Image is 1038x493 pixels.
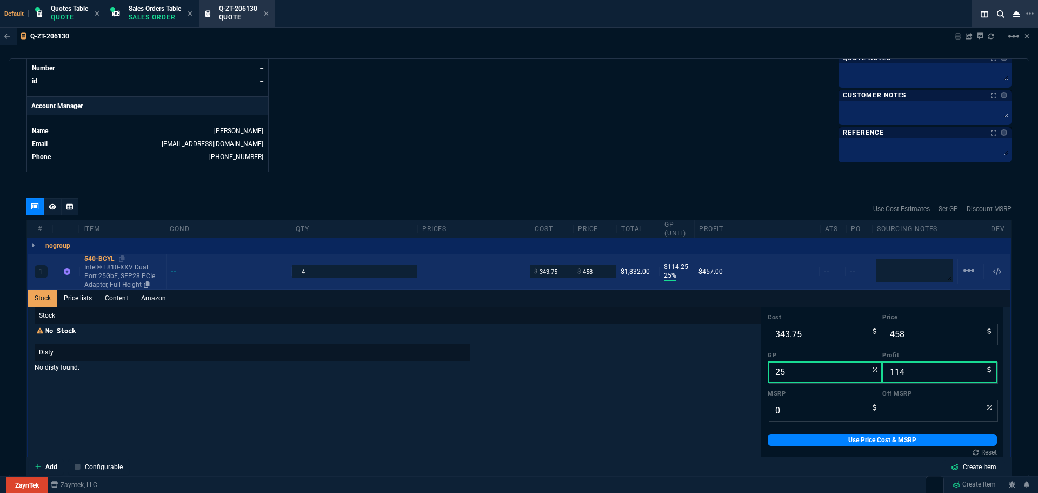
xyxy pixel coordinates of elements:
[188,10,192,18] nx-icon: Close Tab
[621,267,655,276] div: $1,832.00
[32,153,51,161] span: Phone
[698,267,815,276] div: $457.00
[973,448,997,457] div: Reset
[32,77,37,85] span: id
[976,8,993,21] nx-icon: Split Panels
[135,290,172,307] a: Amazon
[27,225,53,233] div: #
[882,351,997,360] label: Profit
[660,220,695,238] div: GP (unit)
[27,97,268,115] p: Account Manager
[98,290,135,307] a: Content
[843,91,906,100] p: Customer Notes
[171,267,187,276] div: --
[577,267,581,276] span: $
[264,10,269,18] nx-icon: Close Tab
[35,344,470,361] p: Disty
[32,127,48,135] span: Name
[32,64,55,72] span: Number
[962,264,975,277] mat-icon: Example home icon
[214,127,263,135] a: [PERSON_NAME]
[574,225,617,233] div: price
[31,152,264,162] tr: undefined
[882,313,997,322] label: Price
[39,267,43,276] p: 1
[768,390,882,398] label: MSRP
[162,140,263,148] a: [EMAIL_ADDRESS][DOMAIN_NAME]
[31,139,264,149] tr: undefined
[948,477,1000,493] a: Create Item
[1007,30,1020,43] mat-icon: Example home icon
[53,225,79,233] div: --
[534,267,537,276] span: $
[768,351,882,360] label: GP
[45,241,70,250] p: nogroup
[882,390,997,398] label: Off MSRP
[967,204,1012,214] a: Discount MSRP
[291,225,417,233] div: qty
[843,128,884,137] p: Reference
[1009,8,1024,21] nx-icon: Close Workbench
[79,225,165,233] div: Item
[51,13,88,22] p: Quote
[530,225,574,233] div: cost
[695,225,821,233] div: Profit
[129,5,181,12] span: Sales Orders Table
[4,32,10,40] nx-icon: Back to Table
[30,32,69,41] p: Q-ZT-206130
[57,290,98,307] a: Price lists
[260,77,263,85] a: --
[64,268,70,275] nx-icon: Item not found in Business Central. The quote is still valid.
[1026,9,1034,19] nx-icon: Open New Tab
[824,268,829,275] span: --
[768,313,882,322] label: Cost
[418,225,530,233] div: prices
[985,225,1011,233] div: dev
[219,5,257,12] span: Q-ZT-206130
[35,307,761,324] p: Stock
[35,363,470,372] p: No disty found.
[129,13,181,22] p: Sales Order
[4,10,29,17] span: Default
[847,225,873,233] div: PO
[821,225,847,233] div: ATS
[664,262,689,271] p: $114.25
[51,5,88,12] span: Quotes Table
[45,462,57,471] p: Add
[1024,32,1029,41] a: Hide Workbench
[48,480,101,490] a: msbcCompanyName
[873,225,959,233] div: Sourcing Notes
[84,254,162,263] div: 540-BCYL
[939,204,958,214] a: Set GP
[84,263,162,289] p: Intel® E810-XXV Dual Port 25GbE, SFP28 PCIe Adapter, Full Height
[31,126,264,136] tr: undefined
[850,268,855,275] span: --
[28,290,57,307] a: Stock
[664,271,676,281] p: 25%
[95,10,99,18] nx-icon: Close Tab
[873,204,930,214] a: Use Cost Estimates
[260,64,263,72] a: --
[85,462,123,471] p: Configurable
[993,8,1009,21] nx-icon: Search
[768,434,997,446] a: Use Price Cost & MSRP
[32,140,48,148] span: Email
[31,63,264,74] tr: undefined
[942,459,1005,474] a: Create Item
[31,76,264,87] tr: undefined
[219,13,257,22] p: Quote
[617,225,660,233] div: Total
[209,153,263,161] a: 469-609-4841
[165,225,291,233] div: cond
[35,326,761,335] p: No Stock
